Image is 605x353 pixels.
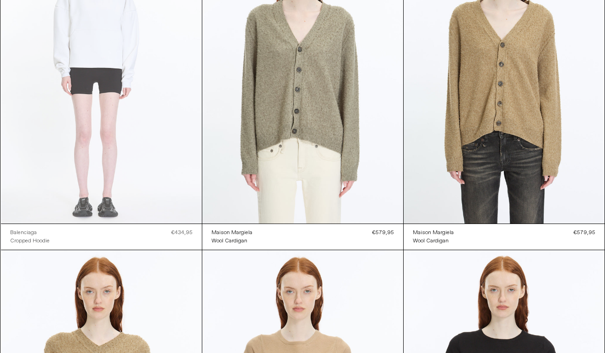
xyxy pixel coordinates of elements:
[211,229,252,237] a: Maison Margiela
[10,237,50,245] a: Cropped Hoodie
[413,237,454,245] a: Wool Cardigan
[10,229,50,237] a: Balenciaga
[372,229,394,237] div: €579,95
[573,229,595,237] div: €579,95
[10,237,50,245] div: Cropped Hoodie
[413,229,454,237] a: Maison Margiela
[10,229,37,237] div: Balenciaga
[171,229,193,237] div: €434,95
[211,237,252,245] a: Wool Cardigan
[211,237,247,245] div: Wool Cardigan
[413,237,449,245] div: Wool Cardigan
